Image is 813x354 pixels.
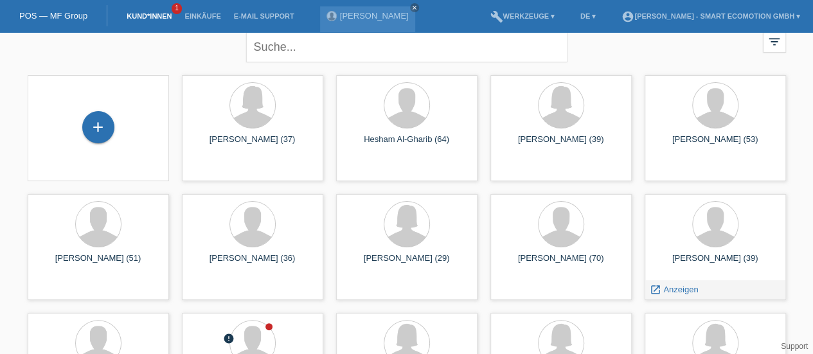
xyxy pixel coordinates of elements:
div: [PERSON_NAME] (37) [192,134,313,155]
a: launch Anzeigen [650,285,699,294]
input: Suche... [246,32,567,62]
div: [PERSON_NAME] (39) [655,253,776,274]
i: error [223,333,235,344]
a: DE ▾ [574,12,602,20]
div: [PERSON_NAME] (51) [38,253,159,274]
a: POS — MF Group [19,11,87,21]
div: [PERSON_NAME] (39) [501,134,621,155]
div: [PERSON_NAME] (70) [501,253,621,274]
div: [PERSON_NAME] (53) [655,134,776,155]
a: Support [781,342,808,351]
i: close [411,4,418,11]
a: close [410,3,419,12]
div: [PERSON_NAME] (29) [346,253,467,274]
a: E-Mail Support [228,12,301,20]
span: 1 [172,3,182,14]
a: account_circle[PERSON_NAME] - Smart Ecomotion GmbH ▾ [615,12,807,20]
a: Einkäufe [178,12,227,20]
i: build [490,10,503,23]
a: Kund*innen [120,12,178,20]
div: Zurückgewiesen [223,333,235,346]
div: [PERSON_NAME] (36) [192,253,313,274]
span: Anzeigen [663,285,698,294]
i: launch [650,284,661,296]
a: buildWerkzeuge ▾ [483,12,561,20]
div: Kund*in hinzufügen [83,116,114,138]
div: Hesham Al-Gharib (64) [346,134,467,155]
i: account_circle [621,10,634,23]
i: filter_list [767,35,782,49]
a: [PERSON_NAME] [340,11,409,21]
